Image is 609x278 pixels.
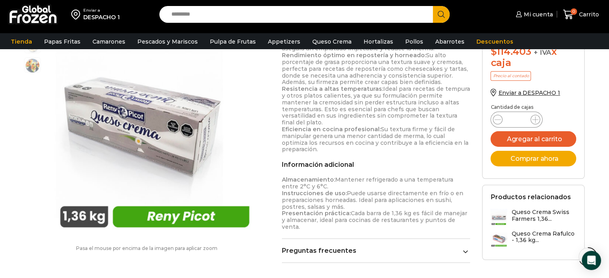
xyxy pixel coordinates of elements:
img: reny-picot [45,18,265,238]
a: Enviar a DESPACHO 1 [490,89,560,96]
a: Pulpa de Frutas [206,34,260,49]
strong: Instrucciones de uso: [282,190,347,197]
span: $ [490,46,496,57]
a: Queso Crema [308,34,356,49]
h2: Productos relacionados [490,193,571,201]
bdi: 114.403 [490,46,531,57]
strong: Eficiencia en cocina profesional: [282,126,381,133]
a: Abarrotes [431,34,468,49]
span: 0 [571,8,577,15]
div: DESPACHO 1 [83,13,120,21]
a: Pescados y Mariscos [133,34,202,49]
a: Queso Crema Rafulco - 1,36 kg... [490,230,576,248]
span: Carrito [577,10,599,18]
h2: Información adicional [282,161,470,168]
input: Product quantity [509,114,524,125]
a: Camarones [88,34,129,49]
div: 1 / 3 [45,18,265,238]
a: 0 Carrito [561,5,601,24]
h3: Queso Crema Swiss Farmers 1,36... [511,209,576,222]
button: Agregar al carrito [490,131,576,147]
div: Open Intercom Messenger [582,251,601,270]
p: Cantidad de cajas [490,104,576,110]
a: Tienda [7,34,36,49]
a: Queso Crema Swiss Farmers 1,36... [490,209,576,226]
span: salmon-ahumado-2 [24,58,40,74]
a: Preguntas frecuentes [282,247,470,254]
button: Comprar ahora [490,151,576,166]
span: + IVA [534,48,551,56]
p: Mantener refrigerado a una temperatura entre 2°C y 6°C. Puede usarse directamente en frío o en pr... [282,176,470,230]
a: Pollos [401,34,427,49]
div: x caja [490,46,576,69]
a: Papas Fritas [40,34,84,49]
img: address-field-icon.svg [71,8,83,21]
div: Enviar a [83,8,120,13]
a: Hortalizas [360,34,397,49]
strong: Presentación práctica: [282,210,351,217]
h3: Queso Crema Rafulco - 1,36 kg... [511,230,576,244]
span: Mi cuenta [522,10,553,18]
a: Appetizers [264,34,304,49]
span: Enviar a DESPACHO 1 [498,89,560,96]
p: Pasa el mouse por encima de la imagen para aplicar zoom [24,246,269,251]
p: Precio al contado [490,71,531,81]
a: Descuentos [472,34,517,49]
button: Search button [433,6,450,23]
strong: Rendimiento óptimo en repostería y horneado: [282,52,426,59]
strong: Almacenamiento: [282,176,335,183]
a: Mi cuenta [514,6,553,22]
strong: Resistencia a altas temperaturas: [282,85,383,92]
